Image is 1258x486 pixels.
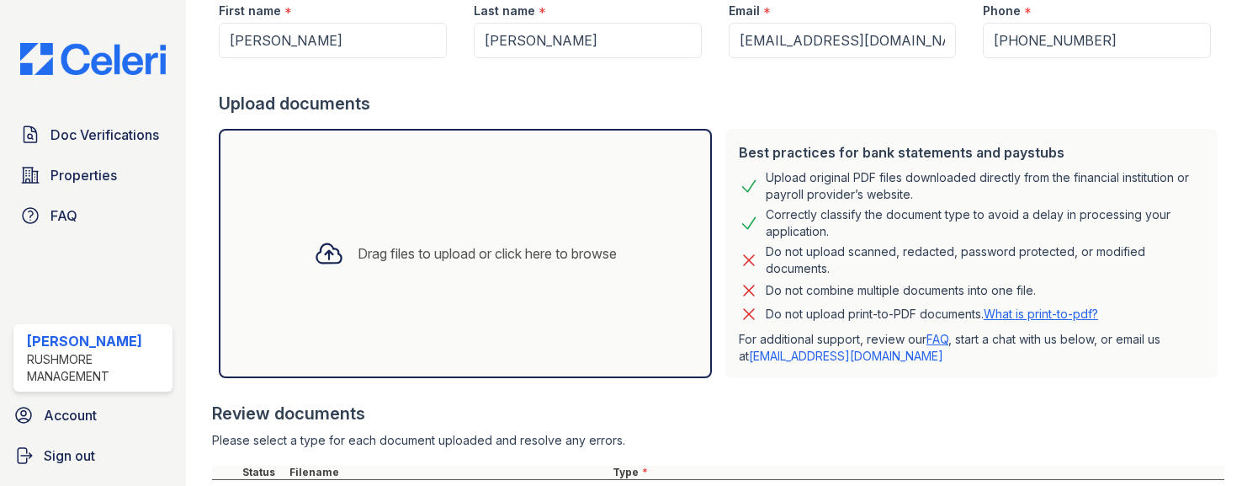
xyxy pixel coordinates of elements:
div: Do not combine multiple documents into one file. [766,280,1036,301]
span: Sign out [44,446,95,466]
a: FAQ [926,332,948,346]
div: Review documents [212,402,1224,425]
a: Properties [13,158,173,192]
div: Drag files to upload or click here to browse [358,243,617,264]
a: Doc Verifications [13,118,173,152]
span: Doc Verifications [50,125,159,145]
div: Correctly classify the document type to avoid a delay in processing your application. [766,206,1204,240]
a: FAQ [13,199,173,232]
div: Rushmore Management [27,351,166,385]
div: Please select a type for each document uploaded and resolve any errors. [212,432,1224,449]
span: Properties [50,165,117,185]
label: First name [219,3,281,19]
p: For additional support, review our , start a chat with us below, or email us at [739,331,1204,365]
label: Last name [474,3,535,19]
div: Filename [286,466,609,479]
a: Account [7,398,179,432]
div: Do not upload scanned, redacted, password protected, or modified documents. [766,243,1204,277]
span: FAQ [50,206,77,226]
a: [EMAIL_ADDRESS][DOMAIN_NAME] [749,349,943,363]
span: Account [44,405,97,425]
p: Do not upload print-to-PDF documents. [766,306,1098,323]
div: Upload documents [219,92,1224,115]
div: Type [609,466,1224,479]
a: What is print-to-pdf? [984,307,1098,321]
div: Best practices for bank statements and paystubs [739,142,1204,163]
div: Status [239,466,286,479]
label: Phone [983,3,1021,19]
a: Sign out [7,439,179,473]
div: Upload original PDF files downloaded directly from the financial institution or payroll provider’... [766,169,1204,203]
label: Email [729,3,760,19]
div: [PERSON_NAME] [27,331,166,351]
img: CE_Logo_Blue-a8612792a0a2168367f1c8372b55b34899dd931a85d93a1a3d3e32e68fde9ad4.png [7,43,179,76]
